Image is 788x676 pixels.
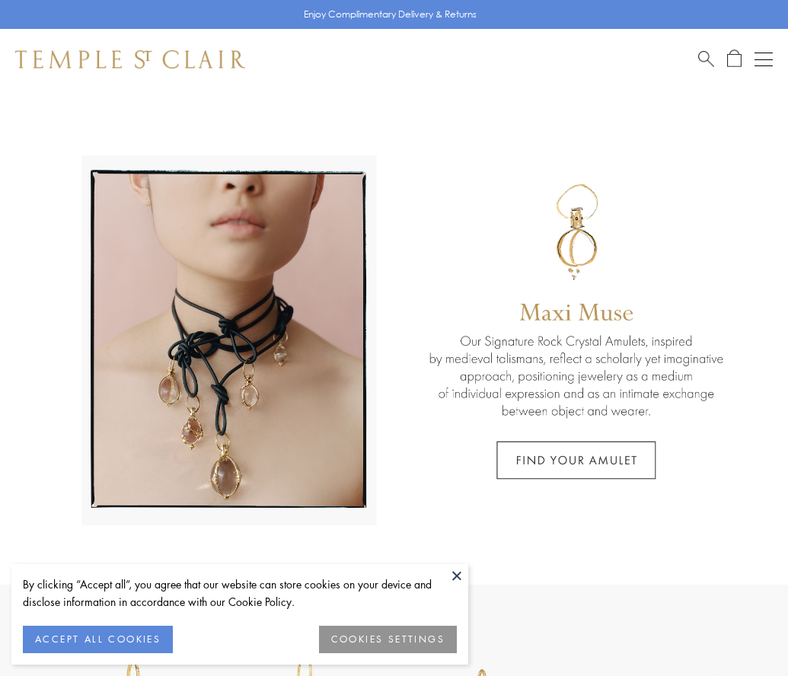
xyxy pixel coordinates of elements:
a: Open Shopping Bag [727,49,742,69]
button: Open navigation [755,50,773,69]
p: Enjoy Complimentary Delivery & Returns [304,7,477,22]
a: Search [698,49,714,69]
button: ACCEPT ALL COOKIES [23,626,173,653]
div: By clicking “Accept all”, you agree that our website can store cookies on your device and disclos... [23,576,457,611]
button: COOKIES SETTINGS [319,626,457,653]
img: Temple St. Clair [15,50,245,69]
